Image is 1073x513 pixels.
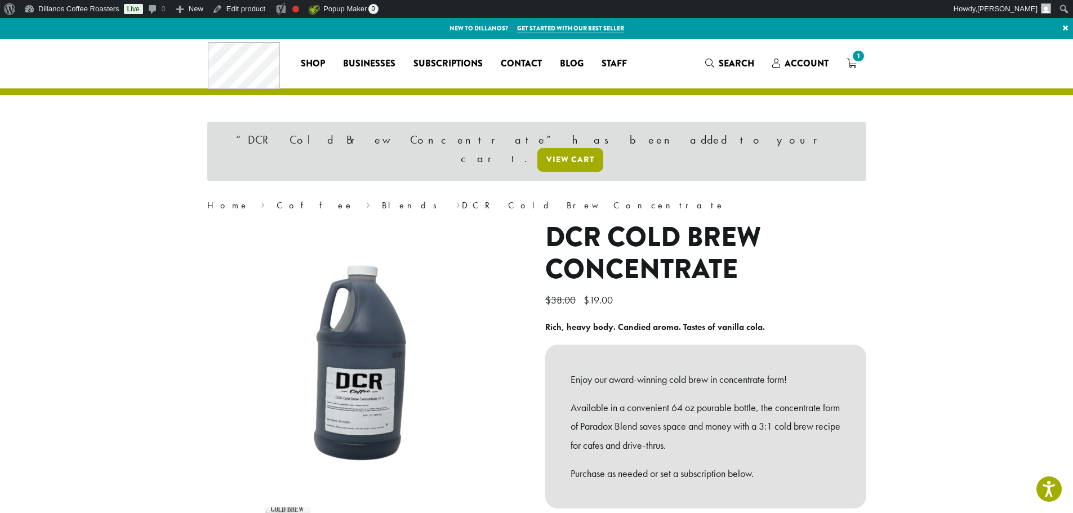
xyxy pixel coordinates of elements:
[292,6,299,12] div: Focus keyphrase not set
[261,195,265,212] span: ›
[292,55,334,73] a: Shop
[343,57,395,71] span: Businesses
[571,398,841,455] p: Available in a convenient 64 oz pourable bottle, the concentrate form of Paradox Blend saves spac...
[545,221,866,286] h1: DCR Cold Brew Concentrate
[571,464,841,483] p: Purchase as needed or set a subscription below.
[368,4,379,14] span: 0
[537,148,603,172] a: View cart
[277,199,354,211] a: Coffee
[545,293,578,306] bdi: 38.00
[382,199,444,211] a: Blends
[545,293,551,306] span: $
[977,5,1038,13] span: [PERSON_NAME]
[207,199,249,211] a: Home
[696,54,763,73] a: Search
[560,57,584,71] span: Blog
[593,55,636,73] a: Staff
[545,321,765,333] b: Rich, heavy body. Candied aroma. Tastes of vanilla cola.
[602,57,627,71] span: Staff
[719,57,754,70] span: Search
[124,4,143,14] a: Live
[517,24,624,33] a: Get started with our best seller
[851,48,866,64] span: 1
[366,195,370,212] span: ›
[207,122,866,181] div: “DCR Cold Brew Concentrate” has been added to your cart.
[584,293,616,306] bdi: 19.00
[456,195,460,212] span: ›
[785,57,829,70] span: Account
[207,199,866,212] nav: Breadcrumb
[301,57,325,71] span: Shop
[501,57,542,71] span: Contact
[413,57,483,71] span: Subscriptions
[584,293,589,306] span: $
[1058,18,1073,38] a: ×
[571,370,841,389] p: Enjoy our award-winning cold brew in concentrate form!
